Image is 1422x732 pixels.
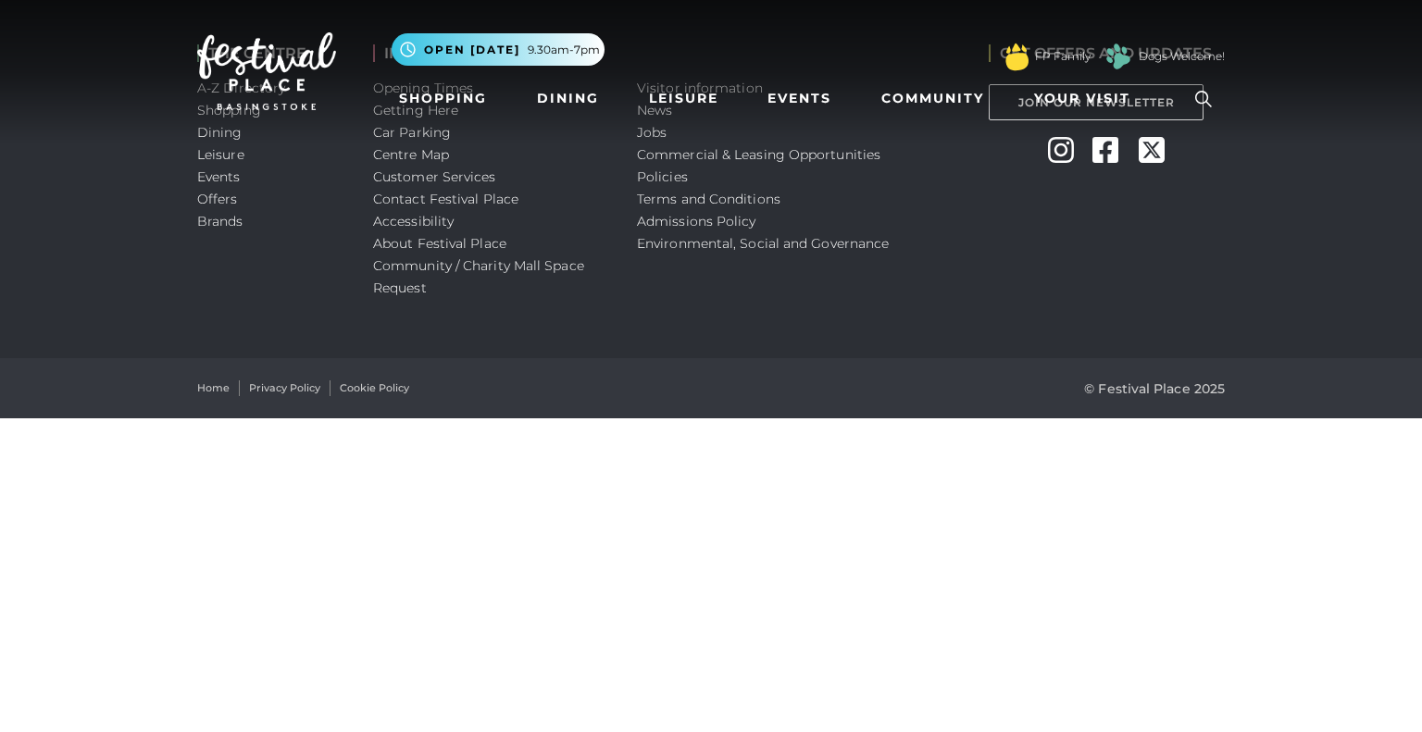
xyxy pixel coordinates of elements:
[637,235,889,252] a: Environmental, Social and Governance
[197,146,244,163] a: Leisure
[874,81,992,116] a: Community
[197,380,230,396] a: Home
[373,257,584,296] a: Community / Charity Mall Space Request
[642,81,726,116] a: Leisure
[249,380,320,396] a: Privacy Policy
[373,191,518,207] a: Contact Festival Place
[373,168,496,185] a: Customer Services
[197,213,243,230] a: Brands
[528,42,600,58] span: 9.30am-7pm
[637,191,780,207] a: Terms and Conditions
[1035,48,1091,65] a: FP Family
[1139,48,1225,65] a: Dogs Welcome!
[197,32,336,110] img: Festival Place Logo
[373,235,506,252] a: About Festival Place
[197,168,241,185] a: Events
[392,33,605,66] button: Open [DATE] 9.30am-7pm
[637,146,880,163] a: Commercial & Leasing Opportunities
[530,81,606,116] a: Dining
[197,191,238,207] a: Offers
[373,146,449,163] a: Centre Map
[424,42,520,58] span: Open [DATE]
[392,81,494,116] a: Shopping
[1027,81,1147,116] a: Your Visit
[1034,89,1130,108] span: Your Visit
[373,213,454,230] a: Accessibility
[1084,378,1225,400] p: © Festival Place 2025
[637,168,688,185] a: Policies
[760,81,839,116] a: Events
[340,380,409,396] a: Cookie Policy
[637,213,756,230] a: Admissions Policy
